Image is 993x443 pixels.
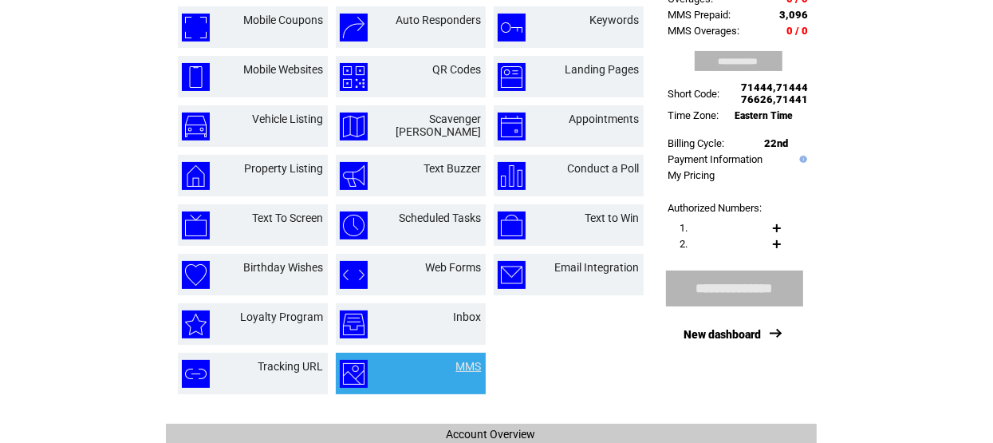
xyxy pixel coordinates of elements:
span: 3,096 [780,9,809,21]
span: 71444,71444 76626,71441 [742,81,809,105]
a: Landing Pages [565,63,640,76]
a: MMS [456,360,482,373]
a: My Pricing [668,169,715,181]
span: 0 / 0 [787,25,809,37]
a: Payment Information [668,153,763,165]
a: QR Codes [433,63,482,76]
span: MMS Overages: [668,25,740,37]
img: qr-codes.png [340,63,368,91]
span: Short Code: [668,88,720,100]
img: scavenger-hunt.png [340,113,368,140]
a: Birthday Wishes [244,261,324,274]
span: MMS Prepaid: [668,9,731,21]
img: text-to-win.png [498,212,526,239]
a: Mobile Websites [244,63,324,76]
img: mms.png [340,360,368,388]
img: keywords.png [498,14,526,42]
a: Appointments [569,113,640,125]
span: Time Zone: [668,109,719,121]
span: 2. [680,238,688,250]
img: conduct-a-poll.png [498,162,526,190]
img: vehicle-listing.png [182,113,210,140]
span: 1. [680,222,688,234]
img: appointments.png [498,113,526,140]
span: Account Overview [447,428,536,441]
img: help.gif [796,156,807,163]
a: Inbox [454,310,482,323]
a: New dashboard [684,328,761,341]
span: Billing Cycle: [668,137,725,149]
span: Authorized Numbers: [668,202,762,214]
img: loyalty-program.png [182,310,210,338]
a: Loyalty Program [241,310,324,323]
img: text-to-screen.png [182,212,210,239]
img: web-forms.png [340,261,368,289]
a: Property Listing [245,162,324,175]
img: auto-responders.png [340,14,368,42]
img: property-listing.png [182,162,210,190]
a: Keywords [590,14,640,26]
img: mobile-websites.png [182,63,210,91]
a: Mobile Coupons [244,14,324,26]
img: tracking-url.png [182,360,210,388]
a: Text To Screen [253,212,324,224]
a: Text Buzzer [424,162,482,175]
a: Scheduled Tasks [400,212,482,224]
img: inbox.png [340,310,368,338]
span: 22nd [765,137,789,149]
img: mobile-coupons.png [182,14,210,42]
img: birthday-wishes.png [182,261,210,289]
a: Text to Win [585,212,640,224]
a: Auto Responders [396,14,482,26]
img: scheduled-tasks.png [340,212,368,239]
a: Vehicle Listing [253,113,324,125]
a: Email Integration [555,261,640,274]
a: Tracking URL [258,360,324,373]
img: landing-pages.png [498,63,526,91]
span: Eastern Time [735,110,794,121]
img: email-integration.png [498,261,526,289]
a: Web Forms [426,261,482,274]
img: text-buzzer.png [340,162,368,190]
a: Scavenger [PERSON_NAME] [396,113,482,138]
a: Conduct a Poll [568,162,640,175]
